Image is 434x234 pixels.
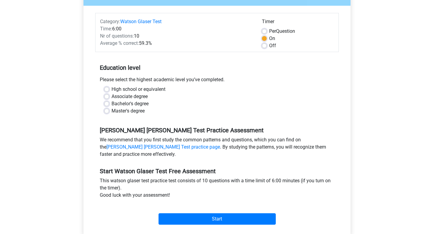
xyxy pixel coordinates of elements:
div: We recommend that you first study the common patterns and questions, which you can find on the . ... [95,136,339,160]
label: Bachelor's degree [112,100,149,107]
div: Timer [262,18,334,28]
span: Per [269,28,276,34]
label: On [269,35,275,42]
div: 6:00 [96,25,257,32]
a: Watson Glaser Test [120,19,162,24]
span: Category: [100,19,120,24]
span: Time: [100,26,112,32]
span: Average % correct: [100,40,139,46]
input: Start [159,213,276,225]
h5: [PERSON_NAME] [PERSON_NAME] Test Practice Assessment [100,127,334,134]
h5: Education level [100,62,334,74]
div: 59.3% [96,40,257,47]
span: Nr of questions: [100,33,134,39]
label: Off [269,42,276,49]
div: Please select the highest academic level you’ve completed. [95,76,339,86]
label: Question [269,28,295,35]
div: 10 [96,32,257,40]
label: Associate degree [112,93,148,100]
label: Master's degree [112,107,145,115]
div: This watson glaser test practice test consists of 10 questions with a time limit of 6:00 minutes ... [95,177,339,201]
h5: Start Watson Glaser Test Free Assessment [100,168,334,175]
a: [PERSON_NAME] [PERSON_NAME] Test practice page [106,144,220,150]
label: High school or equivalent [112,86,165,93]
